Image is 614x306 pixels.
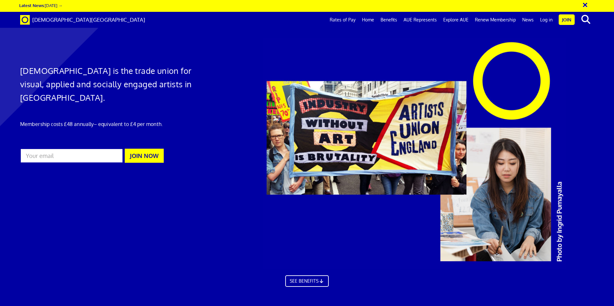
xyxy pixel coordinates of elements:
[519,12,537,28] a: News
[15,12,150,28] a: Brand [DEMOGRAPHIC_DATA][GEOGRAPHIC_DATA]
[537,12,556,28] a: Log in
[20,148,123,163] input: Your email
[400,12,440,28] a: AUE Represents
[440,12,472,28] a: Explore AUE
[359,12,377,28] a: Home
[327,12,359,28] a: Rates of Pay
[377,12,400,28] a: Benefits
[125,149,164,163] button: JOIN NOW
[285,275,329,287] a: SEE BENEFITS
[19,3,45,8] strong: Latest News:
[472,12,519,28] a: Renew Membership
[576,13,595,26] button: search
[32,16,145,23] span: [DEMOGRAPHIC_DATA][GEOGRAPHIC_DATA]
[19,3,62,8] a: Latest News:[DATE] →
[20,120,205,128] p: Membership costs £48 annually – equivalent to £4 per month.
[20,64,205,104] h1: [DEMOGRAPHIC_DATA] is the trade union for visual, applied and socially engaged artists in [GEOGRA...
[559,14,575,25] a: Join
